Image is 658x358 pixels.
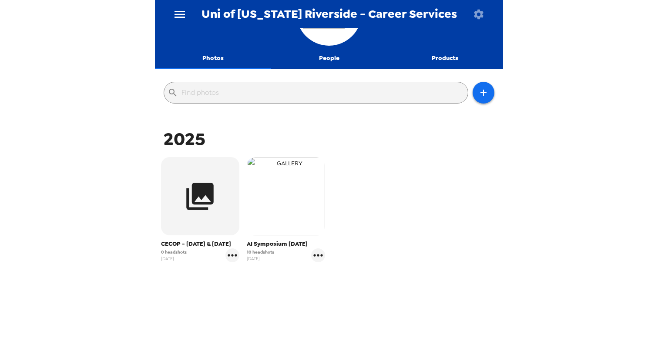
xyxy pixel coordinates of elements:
button: gallery menu [311,248,325,262]
button: Products [387,48,503,69]
span: Uni of [US_STATE] Riverside - Career Services [201,8,457,20]
span: [DATE] [161,255,187,262]
input: Find photos [181,86,464,100]
span: 2025 [164,127,205,151]
img: gallery [247,157,325,235]
span: 0 headshots [161,249,187,255]
span: 10 headshots [247,249,274,255]
button: gallery menu [225,248,239,262]
span: [DATE] [247,255,274,262]
span: CECOP - [DATE] & [DATE] [161,240,239,248]
button: People [271,48,387,69]
span: AI Symposium [DATE] [247,240,325,248]
button: Photos [155,48,271,69]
